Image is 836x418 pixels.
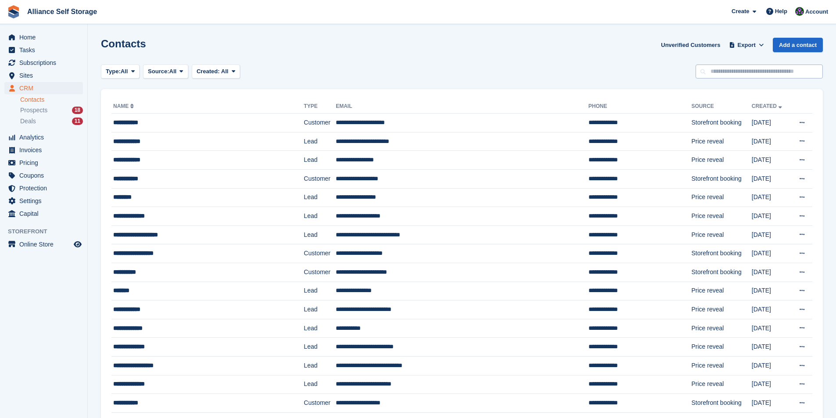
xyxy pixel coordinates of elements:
[752,263,790,282] td: [DATE]
[4,195,83,207] a: menu
[692,188,752,207] td: Price reveal
[304,300,336,319] td: Lead
[113,103,136,109] a: Name
[752,225,790,244] td: [DATE]
[4,82,83,94] a: menu
[732,7,749,16] span: Create
[19,144,72,156] span: Invoices
[19,31,72,43] span: Home
[692,244,752,263] td: Storefront booking
[752,338,790,357] td: [DATE]
[101,38,146,50] h1: Contacts
[19,182,72,194] span: Protection
[304,188,336,207] td: Lead
[304,263,336,282] td: Customer
[692,132,752,151] td: Price reveal
[19,207,72,220] span: Capital
[4,169,83,182] a: menu
[304,338,336,357] td: Lead
[752,375,790,394] td: [DATE]
[304,100,336,114] th: Type
[752,244,790,263] td: [DATE]
[304,225,336,244] td: Lead
[72,239,83,250] a: Preview store
[304,282,336,300] td: Lead
[72,118,83,125] div: 11
[4,182,83,194] a: menu
[121,67,128,76] span: All
[692,394,752,413] td: Storefront booking
[304,244,336,263] td: Customer
[101,64,140,79] button: Type: All
[752,394,790,413] td: [DATE]
[4,144,83,156] a: menu
[304,207,336,226] td: Lead
[304,151,336,170] td: Lead
[304,375,336,394] td: Lead
[304,356,336,375] td: Lead
[20,106,83,115] a: Prospects 18
[752,188,790,207] td: [DATE]
[752,132,790,151] td: [DATE]
[19,195,72,207] span: Settings
[4,57,83,69] a: menu
[727,38,766,52] button: Export
[4,69,83,82] a: menu
[4,31,83,43] a: menu
[773,38,823,52] a: Add a contact
[692,375,752,394] td: Price reveal
[19,157,72,169] span: Pricing
[169,67,177,76] span: All
[692,207,752,226] td: Price reveal
[752,300,790,319] td: [DATE]
[197,68,220,75] span: Created:
[4,44,83,56] a: menu
[20,96,83,104] a: Contacts
[805,7,828,16] span: Account
[7,5,20,18] img: stora-icon-8386f47178a22dfd0bd8f6a31ec36ba5ce8667c1dd55bd0f319d3a0aa187defe.svg
[19,69,72,82] span: Sites
[106,67,121,76] span: Type:
[304,132,336,151] td: Lead
[752,114,790,132] td: [DATE]
[692,263,752,282] td: Storefront booking
[24,4,100,19] a: Alliance Self Storage
[4,238,83,250] a: menu
[657,38,724,52] a: Unverified Customers
[752,103,784,109] a: Created
[19,131,72,143] span: Analytics
[20,117,36,125] span: Deals
[588,100,692,114] th: Phone
[304,169,336,188] td: Customer
[148,67,169,76] span: Source:
[752,151,790,170] td: [DATE]
[19,57,72,69] span: Subscriptions
[19,44,72,56] span: Tasks
[795,7,804,16] img: Romilly Norton
[692,300,752,319] td: Price reveal
[19,238,72,250] span: Online Store
[19,82,72,94] span: CRM
[4,157,83,169] a: menu
[752,282,790,300] td: [DATE]
[192,64,240,79] button: Created: All
[752,169,790,188] td: [DATE]
[692,338,752,357] td: Price reveal
[304,114,336,132] td: Customer
[304,394,336,413] td: Customer
[336,100,588,114] th: Email
[20,106,47,114] span: Prospects
[4,131,83,143] a: menu
[692,100,752,114] th: Source
[4,207,83,220] a: menu
[752,356,790,375] td: [DATE]
[692,114,752,132] td: Storefront booking
[20,117,83,126] a: Deals 11
[304,319,336,338] td: Lead
[692,356,752,375] td: Price reveal
[692,319,752,338] td: Price reveal
[19,169,72,182] span: Coupons
[221,68,229,75] span: All
[775,7,787,16] span: Help
[72,107,83,114] div: 18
